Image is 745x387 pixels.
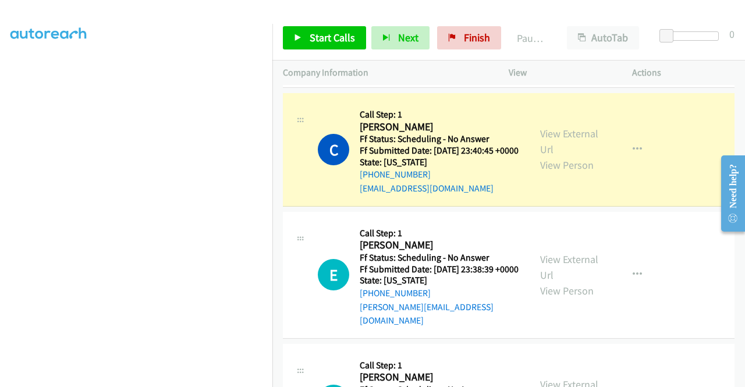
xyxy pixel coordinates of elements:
[318,134,349,165] h1: C
[283,26,366,49] a: Start Calls
[318,259,349,290] h1: E
[360,252,519,264] h5: Ff Status: Scheduling - No Answer
[540,158,594,172] a: View Person
[360,287,431,299] a: [PHONE_NUMBER]
[360,264,519,275] h5: Ff Submitted Date: [DATE] 23:38:39 +0000
[665,31,719,41] div: Delay between calls (in seconds)
[360,239,515,252] h2: [PERSON_NAME]
[360,301,494,326] a: [PERSON_NAME][EMAIL_ADDRESS][DOMAIN_NAME]
[540,284,594,297] a: View Person
[360,275,519,286] h5: State: [US_STATE]
[360,169,431,180] a: [PHONE_NUMBER]
[360,183,494,194] a: [EMAIL_ADDRESS][DOMAIN_NAME]
[283,66,488,80] p: Company Information
[360,157,519,168] h5: State: [US_STATE]
[360,228,519,239] h5: Call Step: 1
[371,26,430,49] button: Next
[360,360,519,371] h5: Call Step: 1
[729,26,735,42] div: 0
[360,109,519,120] h5: Call Step: 1
[632,66,735,80] p: Actions
[540,253,598,282] a: View External Url
[360,145,519,157] h5: Ff Submitted Date: [DATE] 23:40:45 +0000
[712,147,745,240] iframe: Resource Center
[567,26,639,49] button: AutoTab
[360,120,515,134] h2: [PERSON_NAME]
[540,127,598,156] a: View External Url
[360,133,519,145] h5: Ff Status: Scheduling - No Answer
[310,31,355,44] span: Start Calls
[398,31,418,44] span: Next
[360,371,515,384] h2: [PERSON_NAME]
[464,31,490,44] span: Finish
[509,66,611,80] p: View
[318,259,349,290] div: The call is yet to be attempted
[437,26,501,49] a: Finish
[517,30,546,46] p: Paused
